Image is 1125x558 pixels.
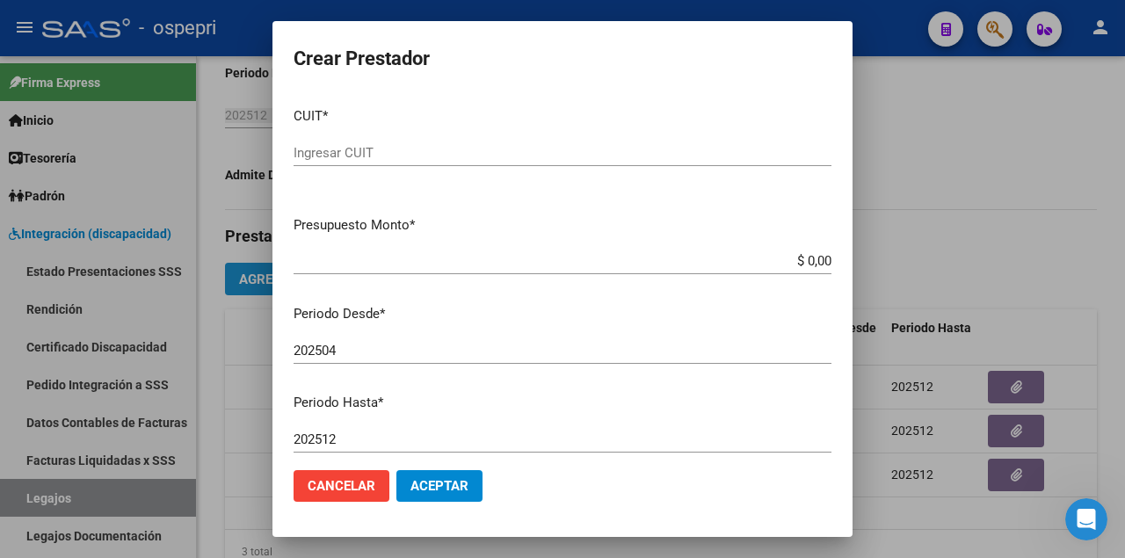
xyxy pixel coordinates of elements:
p: CUIT [294,106,831,127]
h2: Crear Prestador [294,42,831,76]
button: Aceptar [396,470,483,502]
p: Presupuesto Monto [294,215,831,236]
button: Cancelar [294,470,389,502]
span: Aceptar [410,478,468,494]
span: Cancelar [308,478,375,494]
iframe: Intercom live chat [1065,498,1107,540]
p: Periodo Hasta [294,393,831,413]
p: Periodo Desde [294,304,831,324]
